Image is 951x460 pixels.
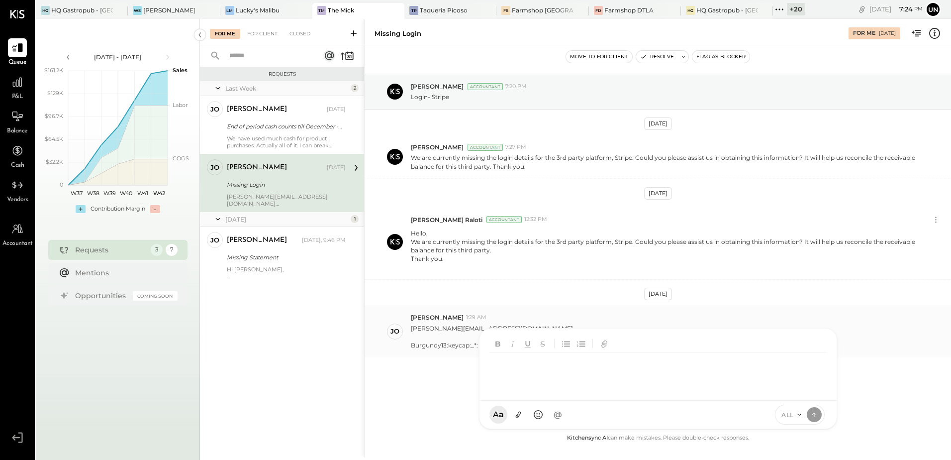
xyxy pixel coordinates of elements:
text: $64.5K [45,135,63,142]
button: Move to for client [566,51,632,63]
button: Ordered List [574,337,587,350]
text: $161.2K [44,67,63,74]
button: Add URL [598,337,611,350]
button: Un [925,1,941,17]
div: Missing Login [227,180,343,190]
div: Opportunities [75,291,128,301]
div: jo [210,163,219,172]
div: Accountant [468,83,503,90]
text: W39 [103,190,115,197]
button: Unordered List [560,337,572,350]
div: We are currently missing the login details for the 3rd party platform, Stripe. Could you please a... [411,237,917,254]
div: HI [PERSON_NAME], [227,266,346,280]
text: W38 [87,190,99,197]
button: Strikethrough [536,337,549,350]
div: Contribution Margin [91,205,145,213]
div: Farmshop [GEOGRAPHIC_DATA][PERSON_NAME] [512,6,573,14]
div: HQ Gastropub - [GEOGRAPHIC_DATA] [696,6,758,14]
div: Accountant [468,144,503,151]
div: Coming Soon [133,291,178,301]
text: W37 [70,190,82,197]
div: [DATE] [644,288,672,300]
div: [DATE], 9:46 PM [302,236,346,244]
a: Cash [0,141,34,170]
div: [PERSON_NAME] [143,6,195,14]
span: P&L [12,93,23,102]
a: Queue [0,38,34,67]
div: FD [594,6,603,15]
span: @ [554,410,562,420]
div: copy link [857,4,867,14]
p: Login- Stripe [411,93,449,101]
div: For Me [210,29,240,39]
div: HG [686,6,695,15]
button: Aa [489,406,507,424]
span: [PERSON_NAME] [411,82,464,91]
div: For Me [853,29,875,37]
div: 1 [351,215,359,223]
div: Requests [205,71,359,78]
div: [DATE] [327,106,346,114]
div: Missing Login [375,29,421,38]
div: [PERSON_NAME] [227,163,287,173]
span: a [499,410,504,420]
a: Balance [0,107,34,136]
span: 7:20 PM [505,83,527,91]
span: [PERSON_NAME] [411,313,464,322]
text: W40 [120,190,132,197]
div: HG [41,6,50,15]
span: [PERSON_NAME] [411,143,464,151]
div: [PERSON_NAME] [227,105,287,115]
div: For Client [242,29,283,39]
div: Thank you. [411,254,917,263]
button: Resolve [636,51,678,63]
text: Sales [173,67,188,74]
div: 3 [151,244,163,256]
p: Hello, [411,229,917,272]
span: Balance [7,127,28,136]
p: [PERSON_NAME][EMAIL_ADDRESS][DOMAIN_NAME] [411,324,573,349]
span: Cash [11,161,24,170]
text: W42 [153,190,165,197]
text: 0 [60,181,63,188]
text: W41 [137,190,148,197]
div: + 20 [787,3,805,15]
div: [DATE] [644,187,672,200]
div: LM [225,6,234,15]
div: [DATE] [225,215,348,224]
text: $32.2K [46,158,63,165]
span: 7:27 PM [505,143,526,151]
button: Italic [506,337,519,350]
div: FS [501,6,510,15]
div: [DATE] [869,4,923,14]
div: WS [133,6,142,15]
button: Bold [491,337,504,350]
div: 2 [351,84,359,92]
div: [DATE] [644,117,672,130]
span: 1:29 AM [466,314,486,322]
div: Lucky's Malibu [236,6,280,14]
div: Missing Statement [227,252,343,262]
div: jo [210,235,219,245]
div: TM [317,6,326,15]
div: + [76,205,86,213]
div: jo [390,327,399,336]
div: Burgundy13:keycap:_*: is password [411,341,573,349]
div: 7 [166,244,178,256]
div: Requests [75,245,146,255]
text: $129K [47,90,63,97]
span: Queue [8,58,27,67]
div: jo [210,105,219,114]
button: @ [549,406,567,424]
a: Vendors [0,176,34,205]
div: [DATE] [327,164,346,172]
div: TP [409,6,418,15]
div: Taqueria Picoso [420,6,468,14]
div: Closed [285,29,315,39]
div: End of period cash counts till December - 2024. [227,121,343,131]
text: COGS [173,155,189,162]
button: Underline [521,337,534,350]
span: Vendors [7,196,28,205]
text: $96.7K [45,113,63,119]
div: Accountant [486,216,522,223]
